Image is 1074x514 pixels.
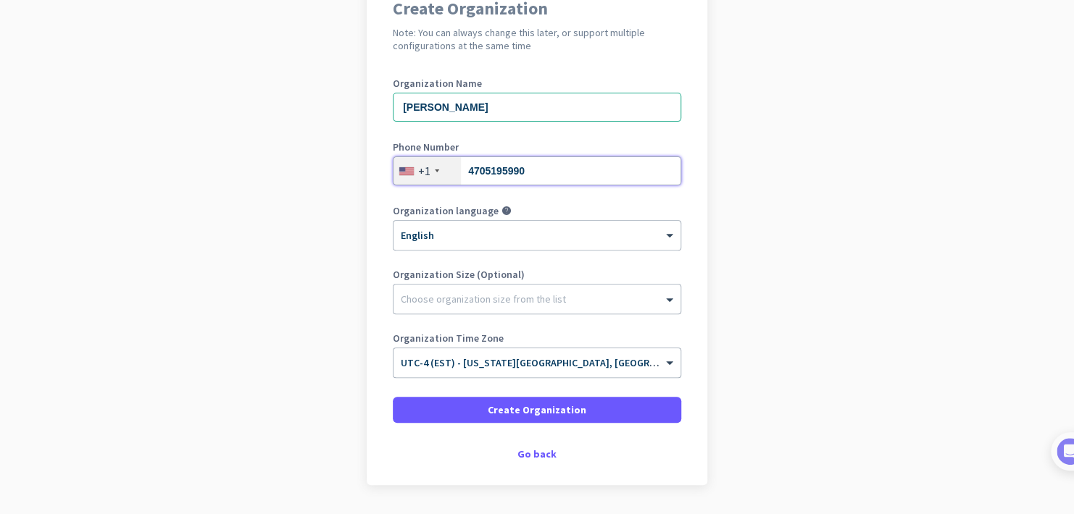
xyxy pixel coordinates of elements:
[393,93,681,122] input: What is the name of your organization?
[393,333,681,343] label: Organization Time Zone
[393,78,681,88] label: Organization Name
[393,269,681,279] label: Organization Size (Optional)
[393,449,681,459] div: Go back
[393,156,681,185] input: 201-555-0123
[501,206,512,216] i: help
[393,206,499,216] label: Organization language
[488,403,586,417] span: Create Organization
[393,142,681,152] label: Phone Number
[418,164,430,178] div: +1
[393,26,681,52] h2: Note: You can always change this later, or support multiple configurations at the same time
[393,397,681,423] button: Create Organization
